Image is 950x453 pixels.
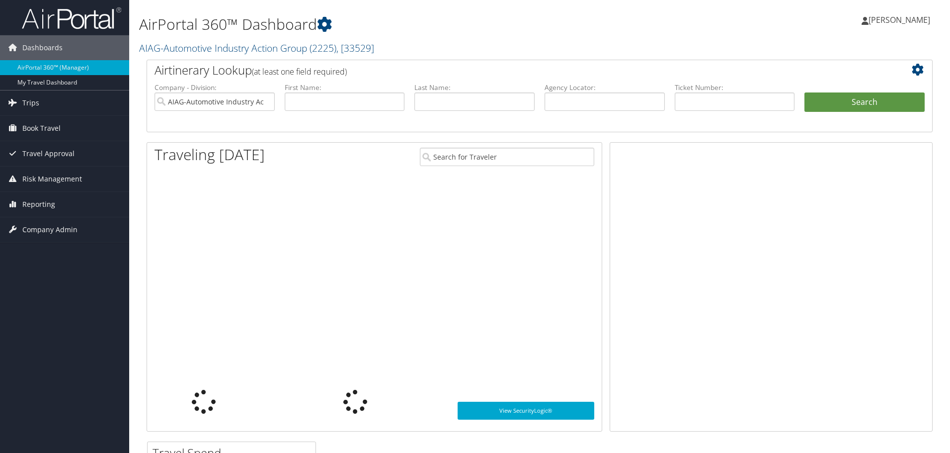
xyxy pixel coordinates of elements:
[862,5,940,35] a: [PERSON_NAME]
[22,217,78,242] span: Company Admin
[285,83,405,92] label: First Name:
[545,83,665,92] label: Agency Locator:
[22,35,63,60] span: Dashboards
[252,66,347,77] span: (at least one field required)
[22,141,75,166] span: Travel Approval
[336,41,374,55] span: , [ 33529 ]
[139,41,374,55] a: AIAG-Automotive Industry Action Group
[155,144,265,165] h1: Traveling [DATE]
[22,192,55,217] span: Reporting
[804,92,925,112] button: Search
[420,148,594,166] input: Search for Traveler
[869,14,930,25] span: [PERSON_NAME]
[458,402,594,420] a: View SecurityLogic®
[22,116,61,141] span: Book Travel
[155,83,275,92] label: Company - Division:
[310,41,336,55] span: ( 2225 )
[414,83,535,92] label: Last Name:
[22,6,121,30] img: airportal-logo.png
[675,83,795,92] label: Ticket Number:
[22,167,82,191] span: Risk Management
[139,14,673,35] h1: AirPortal 360™ Dashboard
[22,91,39,115] span: Trips
[155,62,859,79] h2: Airtinerary Lookup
